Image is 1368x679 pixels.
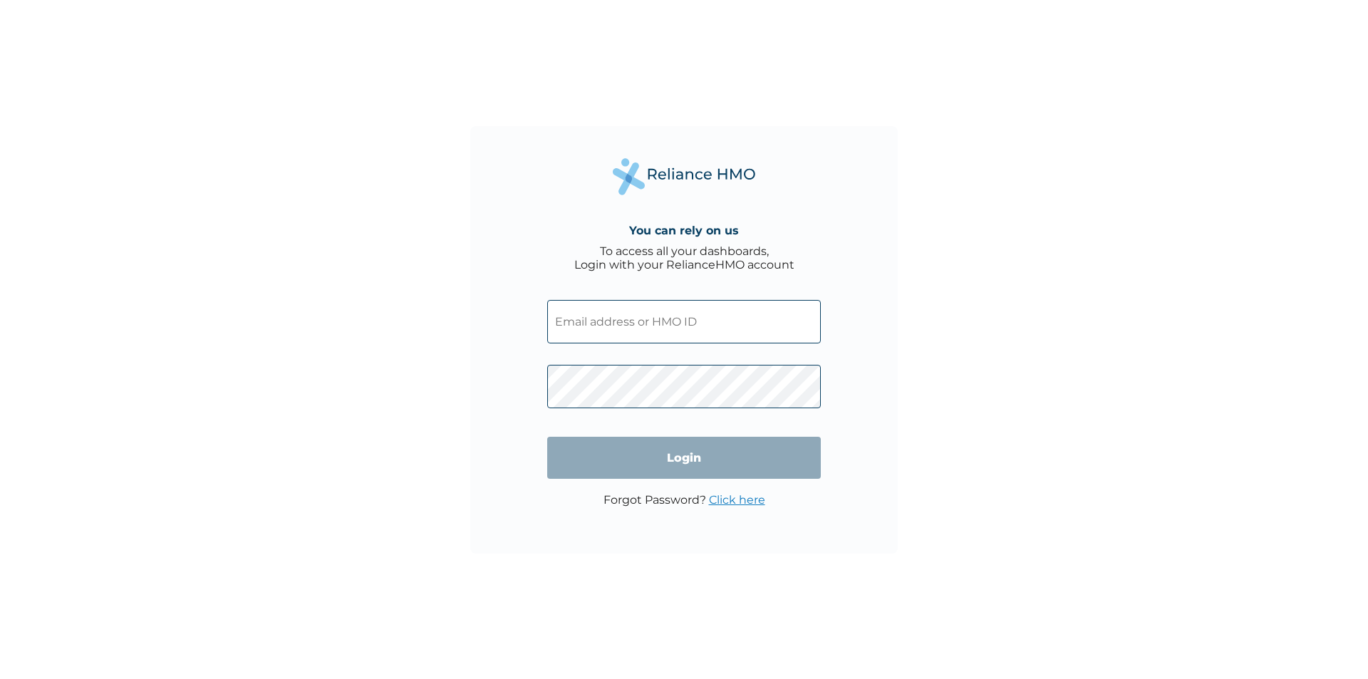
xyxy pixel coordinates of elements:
div: To access all your dashboards, Login with your RelianceHMO account [574,244,794,271]
input: Email address or HMO ID [547,300,821,343]
input: Login [547,437,821,479]
img: Reliance Health's Logo [613,158,755,195]
a: Click here [709,493,765,507]
p: Forgot Password? [603,493,765,507]
h4: You can rely on us [629,224,739,237]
